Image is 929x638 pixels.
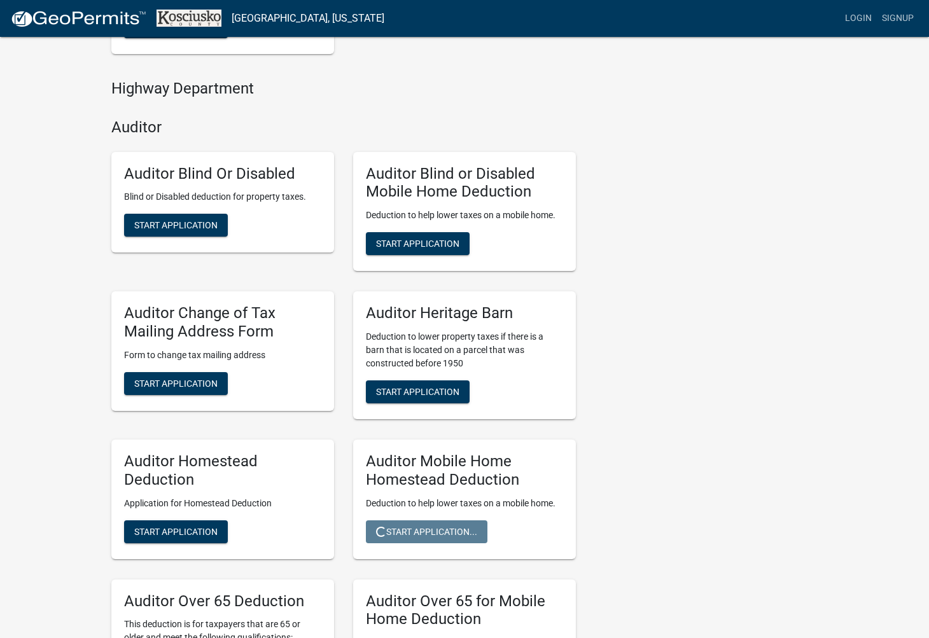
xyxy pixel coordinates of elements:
[366,592,563,629] h5: Auditor Over 65 for Mobile Home Deduction
[124,520,228,543] button: Start Application
[366,497,563,510] p: Deduction to help lower taxes on a mobile home.
[111,80,576,98] h4: Highway Department
[232,8,384,29] a: [GEOGRAPHIC_DATA], [US_STATE]
[366,165,563,202] h5: Auditor Blind or Disabled Mobile Home Deduction
[366,452,563,489] h5: Auditor Mobile Home Homestead Deduction
[111,118,576,137] h4: Auditor
[376,526,477,536] span: Start Application...
[124,372,228,395] button: Start Application
[134,378,218,388] span: Start Application
[124,190,321,204] p: Blind or Disabled deduction for property taxes.
[376,239,459,249] span: Start Application
[124,165,321,183] h5: Auditor Blind Or Disabled
[366,380,470,403] button: Start Application
[124,304,321,341] h5: Auditor Change of Tax Mailing Address Form
[124,592,321,611] h5: Auditor Over 65 Deduction
[877,6,919,31] a: Signup
[124,452,321,489] h5: Auditor Homestead Deduction
[124,497,321,510] p: Application for Homestead Deduction
[366,520,487,543] button: Start Application...
[134,220,218,230] span: Start Application
[157,10,221,27] img: Kosciusko County, Indiana
[366,330,563,370] p: Deduction to lower property taxes if there is a barn that is located on a parcel that was constru...
[124,349,321,362] p: Form to change tax mailing address
[134,526,218,536] span: Start Application
[366,209,563,222] p: Deduction to help lower taxes on a mobile home.
[366,304,563,322] h5: Auditor Heritage Barn
[124,15,228,38] button: Start Application
[840,6,877,31] a: Login
[376,386,459,396] span: Start Application
[366,232,470,255] button: Start Application
[124,214,228,237] button: Start Application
